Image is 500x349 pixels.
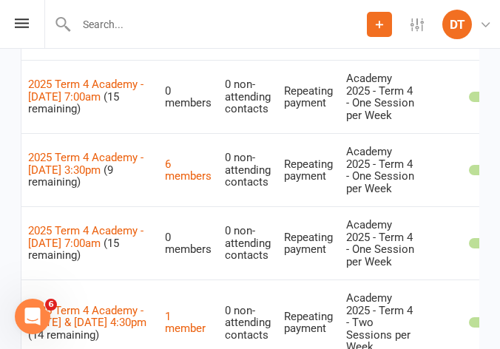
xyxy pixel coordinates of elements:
td: Repeating payment [277,206,339,279]
span: (15 remaining) [28,90,119,116]
a: 1 member [165,310,206,336]
input: Search... [72,14,367,35]
td: Academy 2025 - Term 4 - One Session per Week [339,133,421,206]
a: 2025 Term 4 Academy - [DATE] 3:30pm [28,151,143,177]
iframe: Intercom live chat [15,299,50,334]
td: 0 non-attending contacts [218,206,277,279]
td: Repeating payment [277,133,339,206]
span: (15 remaining) [28,237,119,262]
div: DT [442,10,472,39]
td: Academy 2025 - Term 4 - One Session per Week [339,60,421,133]
td: 0 non-attending contacts [218,60,277,133]
a: 2025 Term 4 Academy - [DATE] 7:00am [28,78,143,104]
a: 2025 Term 4 Academy - [DATE] 7:00am [28,224,143,250]
td: Repeating payment [277,60,339,133]
span: (9 remaining) [28,163,113,189]
td: 0 members [158,60,218,133]
td: 0 members [158,206,218,279]
span: (14 remaining) [28,328,99,342]
a: 6 members [165,157,212,183]
span: 6 [45,299,57,311]
a: 2025 Term 4 Academy - [DATE] & [DATE] 4:30pm [28,304,146,330]
td: Academy 2025 - Term 4 - One Session per Week [339,206,421,279]
td: 0 non-attending contacts [218,133,277,206]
